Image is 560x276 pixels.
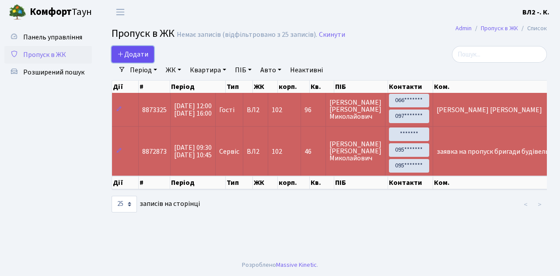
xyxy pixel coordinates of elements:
[4,64,92,81] a: Розширений пошук
[112,196,200,212] label: записів на сторінці
[112,46,154,63] a: Додати
[272,105,282,115] span: 102
[442,19,560,38] nav: breadcrumb
[170,81,226,93] th: Період
[117,50,148,59] span: Додати
[142,147,167,156] span: 8872873
[231,63,255,78] a: ПІБ
[310,176,334,189] th: Кв.
[23,67,84,77] span: Розширений пошук
[23,32,82,42] span: Панель управління
[177,31,317,39] div: Немає записів (відфільтровано з 25 записів).
[112,176,139,189] th: Дії
[319,31,345,39] a: Скинути
[278,81,310,93] th: корп.
[174,101,212,118] span: [DATE] 12:00 [DATE] 16:00
[219,106,234,113] span: Гості
[174,143,212,160] span: [DATE] 09:30 [DATE] 10:45
[437,105,542,115] span: [PERSON_NAME] [PERSON_NAME]
[170,176,226,189] th: Період
[329,141,381,162] span: [PERSON_NAME] [PERSON_NAME] Миколайович
[219,148,239,155] span: Сервіс
[522,7,549,18] a: ВЛ2 -. К.
[109,5,131,19] button: Переключити навігацію
[4,28,92,46] a: Панель управління
[253,176,278,189] th: ЖК
[388,81,433,93] th: Контакти
[388,176,433,189] th: Контакти
[518,24,547,33] li: Список
[112,196,137,212] select: записів на сторінці
[242,260,318,270] div: Розроблено .
[9,4,26,21] img: logo.png
[481,24,518,33] a: Пропуск в ЖК
[278,176,310,189] th: корп.
[452,46,547,63] input: Пошук...
[257,63,285,78] a: Авто
[226,176,253,189] th: Тип
[30,5,92,20] span: Таун
[226,81,253,93] th: Тип
[287,63,326,78] a: Неактивні
[30,5,72,19] b: Комфорт
[247,148,264,155] span: ВЛ2
[23,50,66,60] span: Пропуск в ЖК
[139,176,170,189] th: #
[310,81,334,93] th: Кв.
[329,99,381,120] span: [PERSON_NAME] [PERSON_NAME] Миколайович
[186,63,230,78] a: Квартира
[304,148,322,155] span: 46
[126,63,161,78] a: Період
[276,260,317,269] a: Massive Kinetic
[304,106,322,113] span: 96
[334,176,388,189] th: ПІБ
[455,24,472,33] a: Admin
[334,81,388,93] th: ПІБ
[162,63,185,78] a: ЖК
[4,46,92,64] a: Пропуск в ЖК
[247,106,264,113] span: ВЛ2
[112,26,175,41] span: Пропуск в ЖК
[253,81,278,93] th: ЖК
[272,147,282,156] span: 102
[112,81,139,93] th: Дії
[142,105,167,115] span: 8873325
[139,81,170,93] th: #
